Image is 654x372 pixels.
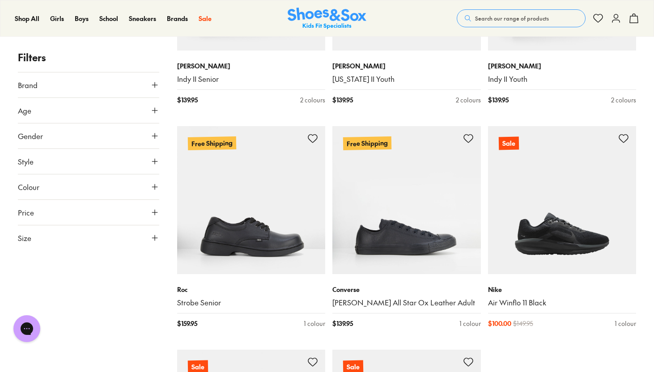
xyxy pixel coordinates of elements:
[456,95,481,105] div: 2 colours
[488,74,637,84] a: Indy II Youth
[18,149,159,174] button: Style
[488,319,511,328] span: $ 100.00
[332,285,481,294] p: Converse
[457,9,586,27] button: Search our range of products
[18,182,39,192] span: Colour
[9,312,45,345] iframe: Gorgias live chat messenger
[18,207,34,218] span: Price
[199,14,212,23] a: Sale
[300,95,325,105] div: 2 colours
[187,136,236,150] p: Free Shipping
[18,105,31,116] span: Age
[288,8,366,30] img: SNS_Logo_Responsive.svg
[288,8,366,30] a: Shoes & Sox
[332,298,481,308] a: [PERSON_NAME] All Star Ox Leather Adult
[177,61,326,71] p: [PERSON_NAME]
[488,126,637,275] a: Sale
[177,319,197,328] span: $ 159.95
[50,14,64,23] a: Girls
[488,298,637,308] a: Air Winflo 11 Black
[332,74,481,84] a: [US_STATE] II Youth
[475,14,549,22] span: Search our range of products
[18,80,38,90] span: Brand
[18,131,43,141] span: Gender
[129,14,156,23] a: Sneakers
[177,95,198,105] span: $ 139.95
[488,95,509,105] span: $ 139.95
[18,200,159,225] button: Price
[177,285,326,294] p: Roc
[332,95,353,105] span: $ 139.95
[18,50,159,65] p: Filters
[15,14,39,23] a: Shop All
[177,298,326,308] a: Strobe Senior
[18,72,159,97] button: Brand
[304,319,325,328] div: 1 colour
[167,14,188,23] a: Brands
[18,232,31,243] span: Size
[488,61,637,71] p: [PERSON_NAME]
[99,14,118,23] a: School
[18,225,159,250] button: Size
[177,74,326,84] a: Indy II Senior
[18,123,159,148] button: Gender
[332,319,353,328] span: $ 139.95
[459,319,481,328] div: 1 colour
[513,319,533,328] span: $ 149.95
[611,95,636,105] div: 2 colours
[343,136,391,150] p: Free Shipping
[332,61,481,71] p: [PERSON_NAME]
[498,136,518,150] p: Sale
[75,14,89,23] a: Boys
[18,98,159,123] button: Age
[18,174,159,199] button: Colour
[18,156,34,167] span: Style
[177,126,326,275] a: Free Shipping
[615,319,636,328] div: 1 colour
[332,126,481,275] a: Free Shipping
[488,285,637,294] p: Nike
